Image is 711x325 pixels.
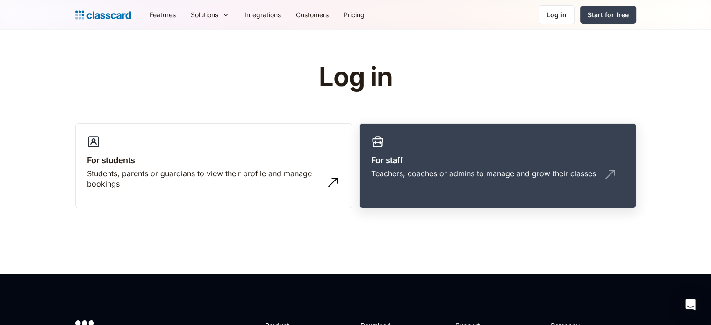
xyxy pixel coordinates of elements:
[371,154,625,166] h3: For staff
[191,10,218,20] div: Solutions
[679,293,702,316] div: Open Intercom Messenger
[142,4,183,25] a: Features
[580,6,636,24] a: Start for free
[288,4,336,25] a: Customers
[75,123,352,209] a: For studentsStudents, parents or guardians to view their profile and manage bookings
[539,5,575,24] a: Log in
[87,168,322,189] div: Students, parents or guardians to view their profile and manage bookings
[371,168,596,179] div: Teachers, coaches or admins to manage and grow their classes
[237,4,288,25] a: Integrations
[588,10,629,20] div: Start for free
[183,4,237,25] div: Solutions
[207,63,504,92] h1: Log in
[87,154,340,166] h3: For students
[546,10,567,20] div: Log in
[75,8,131,22] a: home
[359,123,636,209] a: For staffTeachers, coaches or admins to manage and grow their classes
[336,4,372,25] a: Pricing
